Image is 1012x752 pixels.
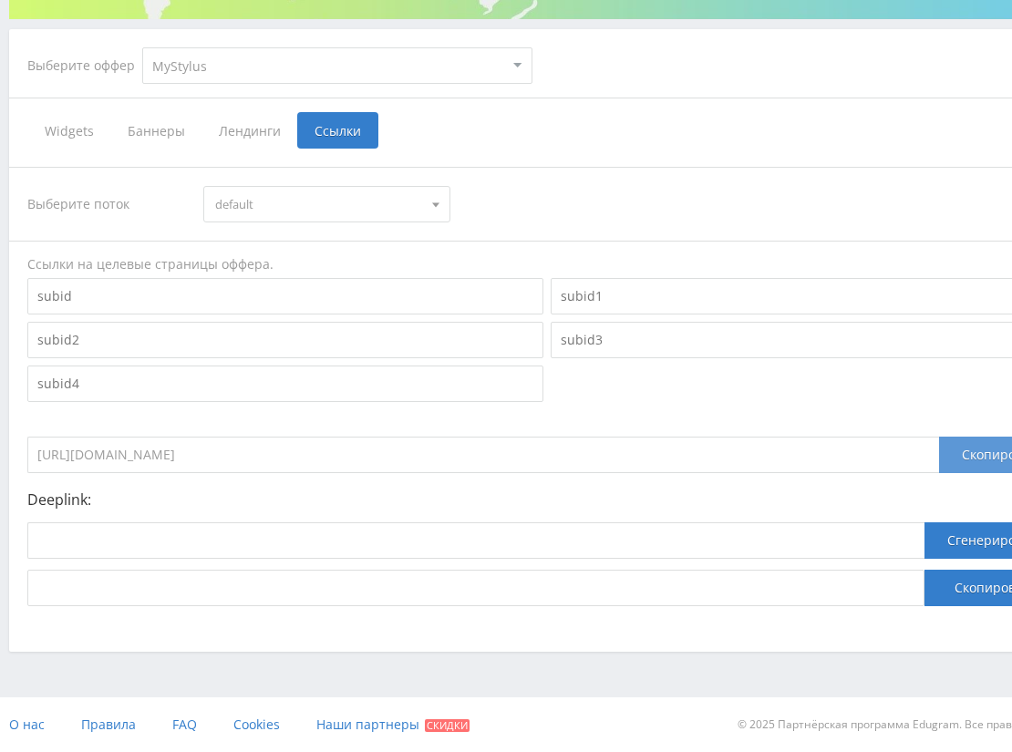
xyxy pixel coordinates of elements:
a: Наши партнеры Скидки [316,697,470,752]
a: О нас [9,697,45,752]
a: Cookies [233,697,280,752]
input: subid2 [27,322,543,358]
span: FAQ [172,716,197,733]
span: Cookies [233,716,280,733]
span: Наши партнеры [316,716,419,733]
span: Баннеры [110,112,201,149]
a: FAQ [172,697,197,752]
span: Скидки [425,719,470,732]
span: Widgets [27,112,110,149]
span: Правила [81,716,136,733]
input: subid4 [27,366,543,402]
div: Выберите оффер [27,58,142,73]
span: Лендинги [201,112,297,149]
span: Ссылки [297,112,378,149]
a: Правила [81,697,136,752]
div: Выберите поток [27,186,186,222]
span: О нас [9,716,45,733]
span: default [215,187,421,221]
input: subid [27,278,543,314]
